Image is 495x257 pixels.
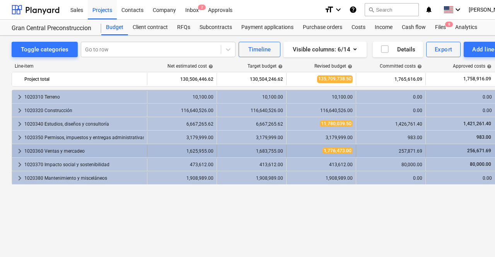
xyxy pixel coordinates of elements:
[237,20,298,35] a: Payment applications
[445,22,453,27] span: 8
[456,220,495,257] div: Widget de chat
[476,134,492,140] span: 983.00
[15,160,24,169] span: keyboard_arrow_right
[150,121,213,127] div: 6,667,265.62
[172,20,195,35] a: RFQs
[346,64,352,69] span: help
[101,20,128,35] a: Budget
[359,94,422,100] div: 0.00
[466,148,492,153] span: 256,671.69
[220,148,283,154] div: 1,683,755.00
[290,94,353,100] div: 10,100.00
[429,108,492,113] div: 0.00
[220,135,283,140] div: 3,179,999.00
[453,5,463,14] i: keyboard_arrow_down
[207,64,213,69] span: help
[277,64,283,69] span: help
[370,20,397,35] a: Income
[15,174,24,183] span: keyboard_arrow_right
[220,175,283,181] div: 1,908,989.00
[24,131,144,144] div: 1020350 Permisos, impuestos y entregas administrativas
[426,42,461,57] button: Export
[453,63,492,69] div: Approved costs
[397,20,430,35] a: Cash flow
[463,121,492,126] span: 1,421,261.40
[323,148,353,154] span: 1,776,473.00
[380,63,422,69] div: Committed costs
[283,42,367,57] button: Visible columns:6/14
[334,5,343,14] i: keyboard_arrow_down
[150,135,213,140] div: 3,179,999.00
[150,162,213,167] div: 473,612.00
[150,73,213,85] div: 130,506,446.62
[15,106,24,115] span: keyboard_arrow_right
[15,92,24,102] span: keyboard_arrow_right
[128,20,172,35] a: Client contract
[24,118,144,130] div: 1020340 Estudios, diseños y consultoría
[456,220,495,257] iframe: Chat Widget
[368,7,374,13] span: search
[24,145,144,157] div: 1020360 Ventas y mercadeo
[359,175,422,181] div: 0.00
[290,175,353,181] div: 1,908,989.00
[150,175,213,181] div: 1,908,989.00
[349,5,357,14] i: Knowledge base
[247,63,283,69] div: Target budget
[485,64,492,69] span: help
[220,94,283,100] div: 10,100.00
[24,104,144,117] div: 1020320 Construcción
[290,135,353,140] div: 3,179,999.00
[150,94,213,100] div: 10,100.00
[15,119,24,129] span: keyboard_arrow_right
[430,20,451,35] div: Files
[220,162,283,167] div: 413,612.00
[220,121,283,127] div: 6,667,265.62
[220,108,283,113] div: 116,640,526.00
[359,135,422,140] div: 983.00
[429,175,492,181] div: 0.00
[248,44,271,54] div: Timeline
[347,20,370,35] a: Costs
[359,121,422,127] div: 1,426,761.40
[24,73,144,85] div: Project total
[150,148,213,154] div: 1,625,955.00
[150,108,213,113] div: 116,640,526.00
[15,133,24,142] span: keyboard_arrow_right
[220,73,283,85] div: 130,504,246.62
[430,20,451,35] a: Files8
[416,64,422,69] span: help
[290,108,353,113] div: 116,640,526.00
[195,20,237,35] a: Subcontracts
[317,75,353,83] span: 135,709,738.50
[469,162,492,167] span: 80,000.00
[463,76,492,82] span: 1,758,916.09
[198,5,206,10] span: 2
[12,24,92,32] div: Gran Central Preconstruccion
[12,42,78,57] button: Toggle categories
[435,44,452,54] div: Export
[359,108,422,113] div: 0.00
[15,146,24,156] span: keyboard_arrow_right
[24,158,144,171] div: 1020370 Impacto social y sostenibilidad
[298,20,347,35] a: Purchase orders
[373,42,423,57] button: Details
[320,121,353,127] span: 11,780,039.50
[24,172,144,184] div: 1020380 Mantenimiento y misceláneos
[314,63,352,69] div: Revised budget
[324,5,334,14] i: format_size
[425,5,433,14] i: notifications
[293,44,357,54] div: Visible columns : 6/14
[290,162,353,167] div: 413,612.00
[24,91,144,103] div: 1020310 Terreno
[239,42,280,57] button: Timeline
[451,20,482,35] div: Analytics
[359,162,422,167] div: 80,000.00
